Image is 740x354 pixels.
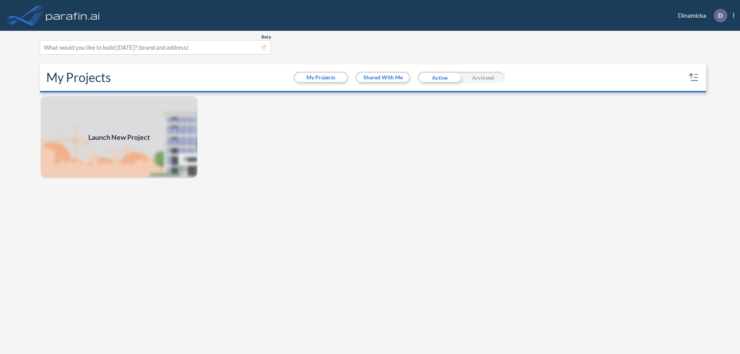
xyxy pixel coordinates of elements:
[666,9,734,22] div: Dinamicka
[46,70,111,85] h2: My Projects
[718,12,723,19] p: D
[295,73,347,82] button: My Projects
[461,72,505,83] div: Archived
[261,34,271,40] span: Beta
[40,96,198,179] img: add
[88,132,150,143] span: Launch New Project
[44,8,101,23] img: logo
[688,71,700,84] button: sort
[357,73,409,82] button: Shared With Me
[40,96,198,179] a: Launch New Project
[418,72,461,83] div: Active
